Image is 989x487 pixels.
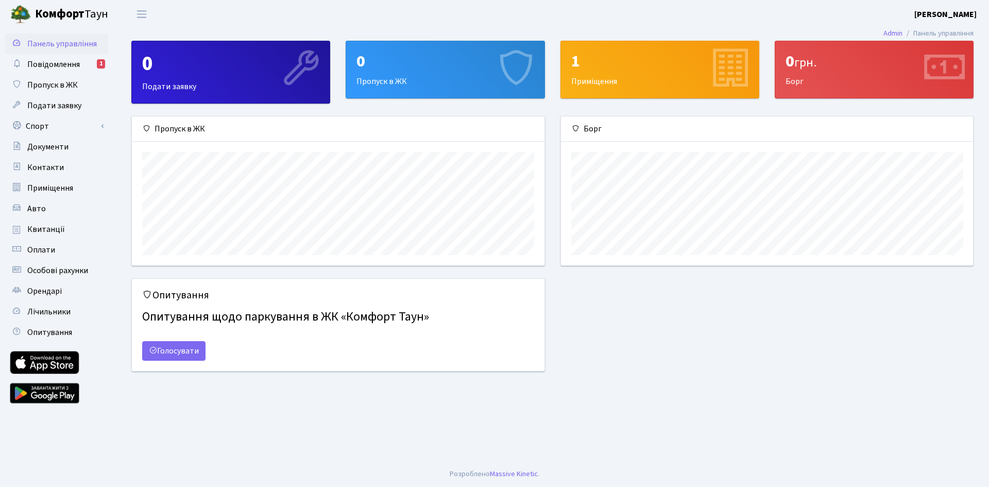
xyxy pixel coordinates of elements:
a: 0Подати заявку [131,41,330,104]
li: Панель управління [902,28,974,39]
h5: Опитування [142,289,534,301]
div: Борг [561,116,974,142]
div: Подати заявку [132,41,330,103]
a: Панель управління [5,33,108,54]
a: 0Пропуск в ЖК [346,41,544,98]
a: Повідомлення1 [5,54,108,75]
span: Лічильники [27,306,71,317]
div: . [450,468,539,480]
div: 0 [356,52,534,71]
div: 0 [142,52,319,76]
div: 0 [786,52,963,71]
a: 1Приміщення [560,41,759,98]
a: Розроблено [450,468,490,479]
span: Приміщення [27,182,73,194]
a: Admin [883,28,902,39]
span: Повідомлення [27,59,80,70]
button: Переключити навігацію [129,6,155,23]
a: Голосувати [142,341,206,361]
a: Лічильники [5,301,108,322]
a: Авто [5,198,108,219]
div: 1 [571,52,748,71]
a: Особові рахунки [5,260,108,281]
span: Документи [27,141,69,153]
a: [PERSON_NAME] [914,8,977,21]
span: Опитування [27,327,72,338]
span: Панель управління [27,38,97,49]
a: Спорт [5,116,108,137]
a: Квитанції [5,219,108,240]
a: Оплати [5,240,108,260]
span: Таун [35,6,108,23]
a: Пропуск в ЖК [5,75,108,95]
div: 1 [97,59,105,69]
div: Пропуск в ЖК [132,116,544,142]
a: Massive Kinetic [490,468,538,479]
span: Особові рахунки [27,265,88,276]
span: Пропуск в ЖК [27,79,78,91]
h4: Опитування щодо паркування в ЖК «Комфорт Таун» [142,306,534,329]
span: Квитанції [27,224,65,235]
img: logo.png [10,4,31,25]
a: Приміщення [5,178,108,198]
a: Орендарі [5,281,108,301]
span: грн. [794,54,816,72]
a: Опитування [5,322,108,343]
a: Документи [5,137,108,157]
div: Борг [775,41,973,98]
span: Контакти [27,162,64,173]
a: Подати заявку [5,95,108,116]
span: Авто [27,203,46,214]
a: Контакти [5,157,108,178]
b: [PERSON_NAME] [914,9,977,20]
span: Подати заявку [27,100,81,111]
b: Комфорт [35,6,84,22]
div: Пропуск в ЖК [346,41,544,98]
span: Орендарі [27,286,62,297]
div: Приміщення [561,41,759,98]
nav: breadcrumb [868,23,989,44]
span: Оплати [27,244,55,256]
